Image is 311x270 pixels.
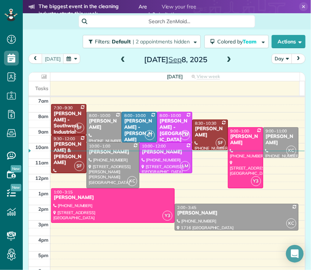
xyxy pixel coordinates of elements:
span: 10am [35,144,49,150]
span: 8:30 - 10:30 [195,121,216,126]
span: New [11,165,21,173]
span: 9am [38,129,49,135]
span: LM [180,130,190,140]
span: 8:00 - 10:00 [124,113,146,118]
span: 2pm [38,206,49,212]
span: 9:00 - 11:00 [266,128,287,134]
a: Filters: Default | 2 appointments hidden [79,35,201,48]
span: [DATE] [167,74,183,79]
button: Colored byTeam [204,35,269,48]
div: Open Intercom Messenger [286,245,304,263]
span: Tasks [35,85,49,91]
span: Sep [168,55,182,64]
span: 2:00 - 3:45 [177,205,196,210]
span: Y3 [162,211,172,221]
div: [PERSON_NAME] [194,126,225,138]
span: 10:00 - 1:00 [89,143,110,149]
span: SF [74,123,84,133]
button: prev [28,54,42,64]
div: [PERSON_NAME] [230,134,261,146]
span: 12pm [35,175,49,181]
span: CT [145,130,155,140]
span: SF [74,161,84,171]
div: [PERSON_NAME] - [GEOGRAPHIC_DATA] [159,118,190,143]
span: Team [243,38,258,45]
div: [PERSON_NAME] [89,149,137,155]
div: [PERSON_NAME] - [PERSON_NAME] [124,118,155,143]
span: Y3 [251,176,261,186]
span: 4pm [38,237,49,243]
span: 11am [35,160,49,166]
span: Default [112,38,131,45]
span: SF [216,138,226,148]
span: Colored by [217,38,259,45]
button: Actions [272,35,305,48]
span: New [11,184,21,191]
div: [PERSON_NAME] [265,134,296,146]
span: KC [127,176,137,186]
div: [PERSON_NAME] [142,149,190,155]
span: 8:00 - 10:00 [160,113,181,118]
button: next [292,54,305,64]
span: 9:30 - 12:00 [54,136,75,141]
div: [PERSON_NAME] - Southwest Industrial Electric [53,111,84,142]
div: [PERSON_NAME] [53,195,172,201]
span: 10:00 - 12:00 [142,143,166,149]
span: Are you in? [139,3,157,18]
div: [PERSON_NAME] [177,210,296,216]
span: KC [286,219,296,228]
span: 7am [38,98,49,104]
span: | 2 appointments hidden [133,38,190,45]
span: View week [197,74,220,79]
span: 8:00 - 10:00 [89,113,110,118]
button: Day [272,54,292,64]
strong: The biggest event in the cleaning industry starts this week. [39,3,136,18]
span: 7:30 - 9:30 [54,105,73,110]
span: 1:00 - 3:15 [54,189,73,195]
span: KC [286,146,296,156]
span: 9:00 - 1:00 [230,128,250,134]
div: [PERSON_NAME] [89,118,119,131]
span: 1pm [38,191,49,196]
div: [PERSON_NAME] & [PERSON_NAME] [53,141,84,166]
span: LM [180,161,190,171]
button: Filters: Default | 2 appointments hidden [83,35,201,48]
span: Filters: [95,38,110,45]
span: 8am [38,113,49,119]
span: 5pm [38,252,49,258]
span: 3pm [38,221,49,227]
h2: [DATE] 8, 2025 [130,56,222,64]
button: [DATE] [42,54,64,64]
